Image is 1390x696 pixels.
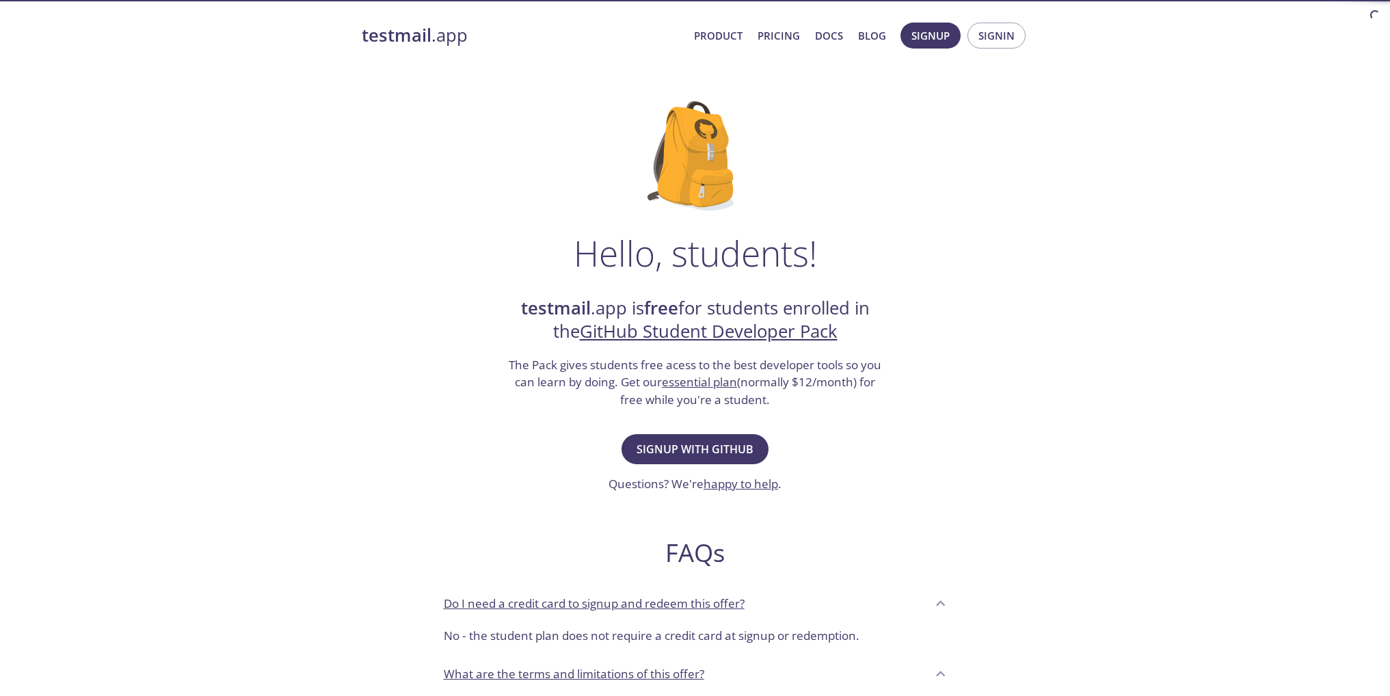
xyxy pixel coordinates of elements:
[858,27,886,44] a: Blog
[362,23,431,47] strong: testmail
[758,27,800,44] a: Pricing
[911,27,950,44] span: Signup
[967,23,1026,49] button: Signin
[978,27,1015,44] span: Signin
[662,374,737,390] a: essential plan
[580,319,838,343] a: GitHub Student Developer Pack
[433,585,958,621] div: Do I need a credit card to signup and redeem this offer?
[521,296,591,320] strong: testmail
[362,24,683,47] a: testmail.app
[815,27,843,44] a: Docs
[637,440,753,459] span: Signup with GitHub
[647,101,743,211] img: github-student-backpack.png
[694,27,743,44] a: Product
[644,296,678,320] strong: free
[622,434,768,464] button: Signup with GitHub
[609,475,781,493] h3: Questions? We're .
[444,595,745,613] p: Do I need a credit card to signup and redeem this offer?
[433,656,958,693] div: What are the terms and limitations of this offer?
[507,297,883,344] h2: .app is for students enrolled in the
[704,476,778,492] a: happy to help
[444,627,947,645] p: No - the student plan does not require a credit card at signup or redemption.
[444,665,704,683] p: What are the terms and limitations of this offer?
[507,356,883,409] h3: The Pack gives students free acess to the best developer tools so you can learn by doing. Get our...
[900,23,961,49] button: Signup
[433,537,958,568] h2: FAQs
[574,232,817,273] h1: Hello, students!
[433,621,958,656] div: Do I need a credit card to signup and redeem this offer?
